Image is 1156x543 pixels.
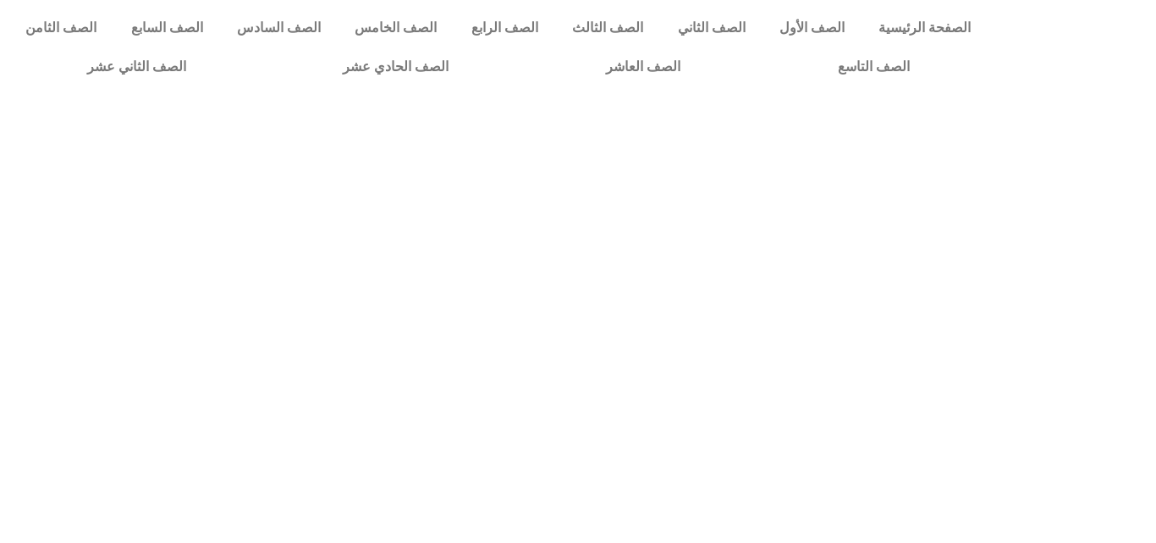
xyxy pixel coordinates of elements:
a: الصفحة الرئيسية [861,8,988,47]
a: الصف العاشر [527,47,759,86]
a: الصف الخامس [338,8,454,47]
a: الصف الثاني [660,8,762,47]
a: الصف السابع [113,8,219,47]
a: الصف الأول [762,8,861,47]
a: الصف الثالث [555,8,660,47]
a: الصف الرابع [454,8,555,47]
a: الصف الثامن [8,8,113,47]
a: الصف السادس [220,8,338,47]
a: الصف الثاني عشر [8,47,265,86]
a: الصف الحادي عشر [265,47,528,86]
a: الصف التاسع [759,47,988,86]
